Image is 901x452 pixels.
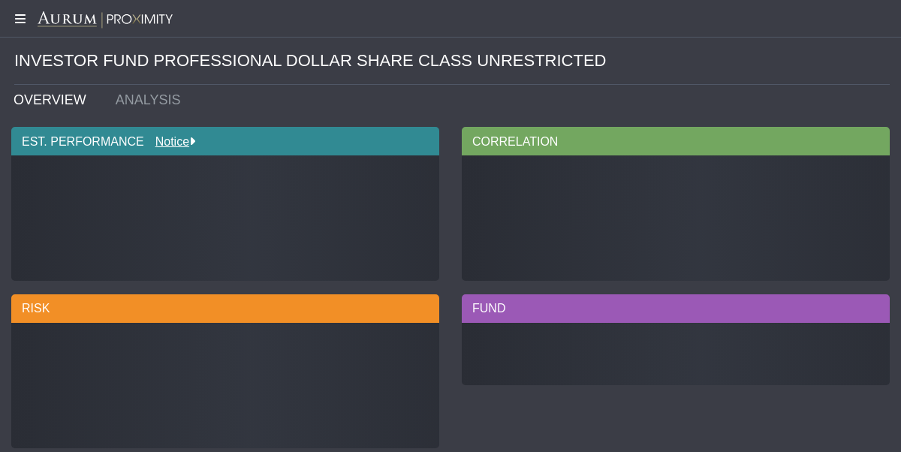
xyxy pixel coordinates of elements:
div: EST. PERFORMANCE [11,127,439,155]
div: INVESTOR FUND PROFESSIONAL DOLLAR SHARE CLASS UNRESTRICTED [14,38,890,85]
a: OVERVIEW [2,85,104,115]
div: RISK [11,294,439,323]
img: Aurum-Proximity%20white.svg [38,11,173,29]
div: FUND [462,294,890,323]
a: ANALYSIS [104,85,199,115]
div: CORRELATION [462,127,890,155]
div: Notice [144,134,195,150]
a: Notice [144,135,189,148]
